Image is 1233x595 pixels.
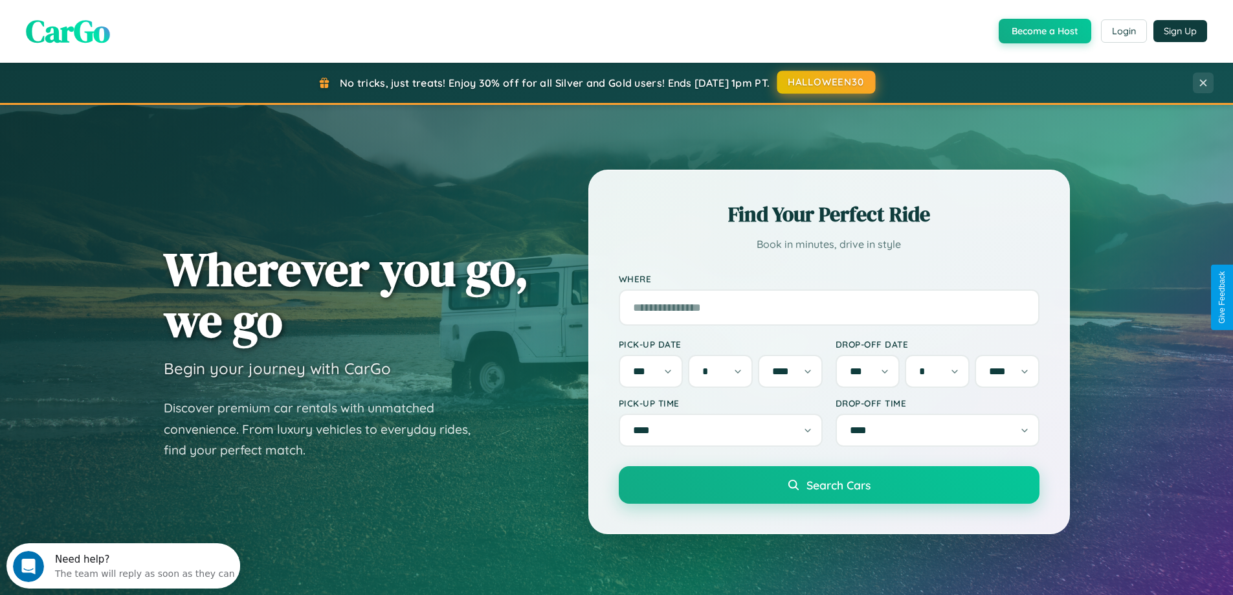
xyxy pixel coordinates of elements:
[836,339,1039,350] label: Drop-off Date
[1101,19,1147,43] button: Login
[49,11,228,21] div: Need help?
[999,19,1091,43] button: Become a Host
[340,76,770,89] span: No tricks, just treats! Enjoy 30% off for all Silver and Gold users! Ends [DATE] 1pm PT.
[806,478,871,492] span: Search Cars
[164,398,487,461] p: Discover premium car rentals with unmatched convenience. From luxury vehicles to everyday rides, ...
[619,235,1039,254] p: Book in minutes, drive in style
[619,273,1039,284] label: Where
[5,5,241,41] div: Open Intercom Messenger
[777,71,876,94] button: HALLOWEEN30
[13,551,44,582] iframe: Intercom live chat
[1217,271,1227,324] div: Give Feedback
[26,10,110,52] span: CarGo
[164,243,529,346] h1: Wherever you go, we go
[836,398,1039,409] label: Drop-off Time
[1153,20,1207,42] button: Sign Up
[6,543,240,589] iframe: Intercom live chat discovery launcher
[619,339,823,350] label: Pick-up Date
[619,466,1039,504] button: Search Cars
[49,21,228,35] div: The team will reply as soon as they can
[619,200,1039,229] h2: Find Your Perfect Ride
[619,398,823,409] label: Pick-up Time
[164,359,391,378] h3: Begin your journey with CarGo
